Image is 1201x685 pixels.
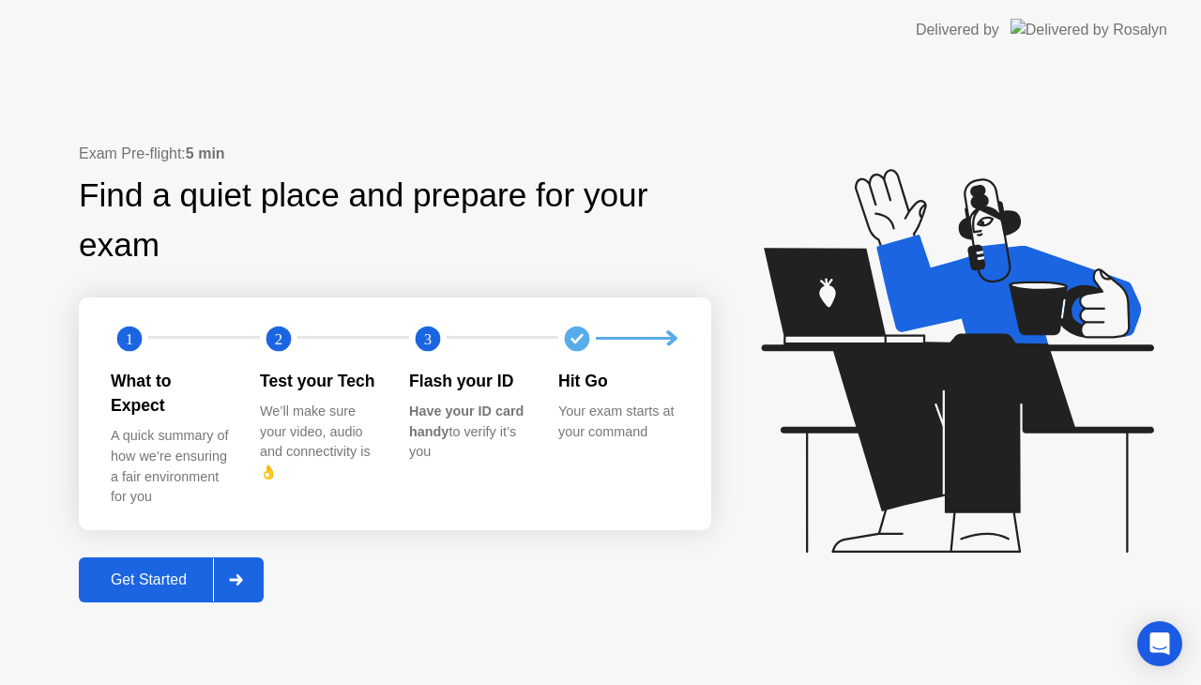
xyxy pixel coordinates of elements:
div: to verify it’s you [409,402,528,463]
div: Your exam starts at your command [558,402,677,442]
text: 2 [275,329,282,347]
div: Delivered by [916,19,999,41]
div: We’ll make sure your video, audio and connectivity is 👌 [260,402,379,482]
div: Test your Tech [260,369,379,393]
text: 3 [424,329,432,347]
div: A quick summary of how we’re ensuring a fair environment for you [111,426,230,507]
div: What to Expect [111,369,230,419]
b: 5 min [186,145,225,161]
b: Have your ID card handy [409,403,524,439]
text: 1 [126,329,133,347]
div: Find a quiet place and prepare for your exam [79,171,711,270]
div: Get Started [84,571,213,588]
button: Get Started [79,557,264,602]
div: Exam Pre-flight: [79,143,711,165]
div: Open Intercom Messenger [1137,621,1182,666]
div: Hit Go [558,369,677,393]
img: Delivered by Rosalyn [1011,19,1167,40]
div: Flash your ID [409,369,528,393]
